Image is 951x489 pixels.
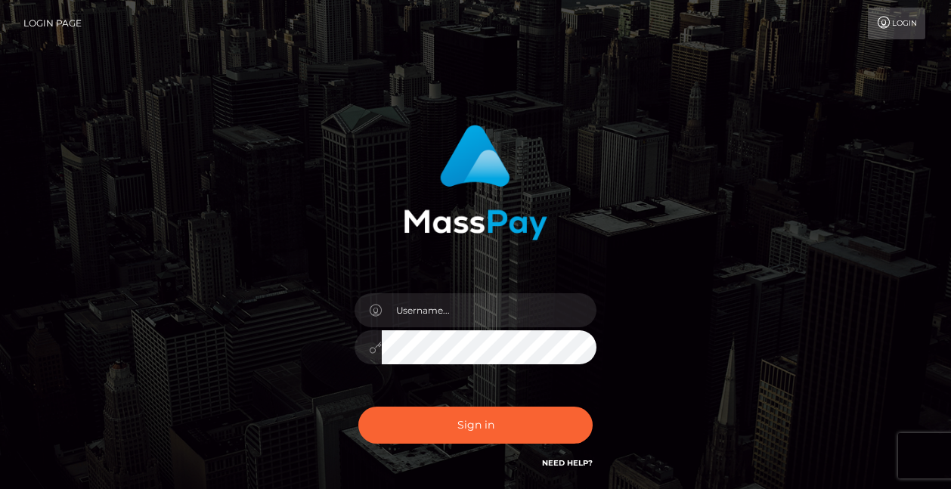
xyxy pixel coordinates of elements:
a: Need Help? [542,458,593,468]
img: MassPay Login [404,125,547,240]
input: Username... [382,293,596,327]
button: Sign in [358,407,593,444]
a: Login Page [23,8,82,39]
a: Login [868,8,925,39]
